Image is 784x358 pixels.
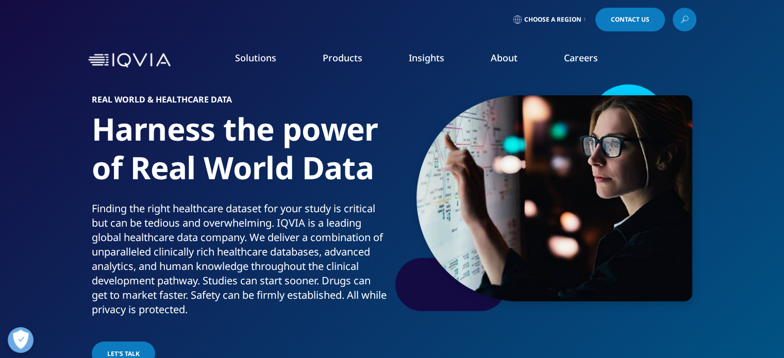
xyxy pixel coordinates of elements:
a: About [491,52,518,64]
a: Careers [564,52,598,64]
nav: Primary [175,36,696,84]
a: Products [323,52,362,64]
p: Finding the right healthcare dataset for your study is critical but can be tedious and overwhelmi... [92,201,388,323]
h6: Real World & Healthcare Data [92,95,388,110]
img: IQVIA Healthcare Information Technology and Pharma Clinical Research Company [88,53,171,68]
button: Open Preferences [8,327,34,353]
a: Contact Us [595,8,665,31]
span: Choose a Region [524,15,581,24]
a: Solutions [235,52,276,64]
span: Let's Talk [107,349,140,358]
h1: Harness the power of Real World Data [92,110,388,201]
a: Insights [409,52,444,64]
span: Contact Us [611,16,649,23]
img: 2054_young-woman-touching-big-digital-monitor.jpg [416,95,692,301]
